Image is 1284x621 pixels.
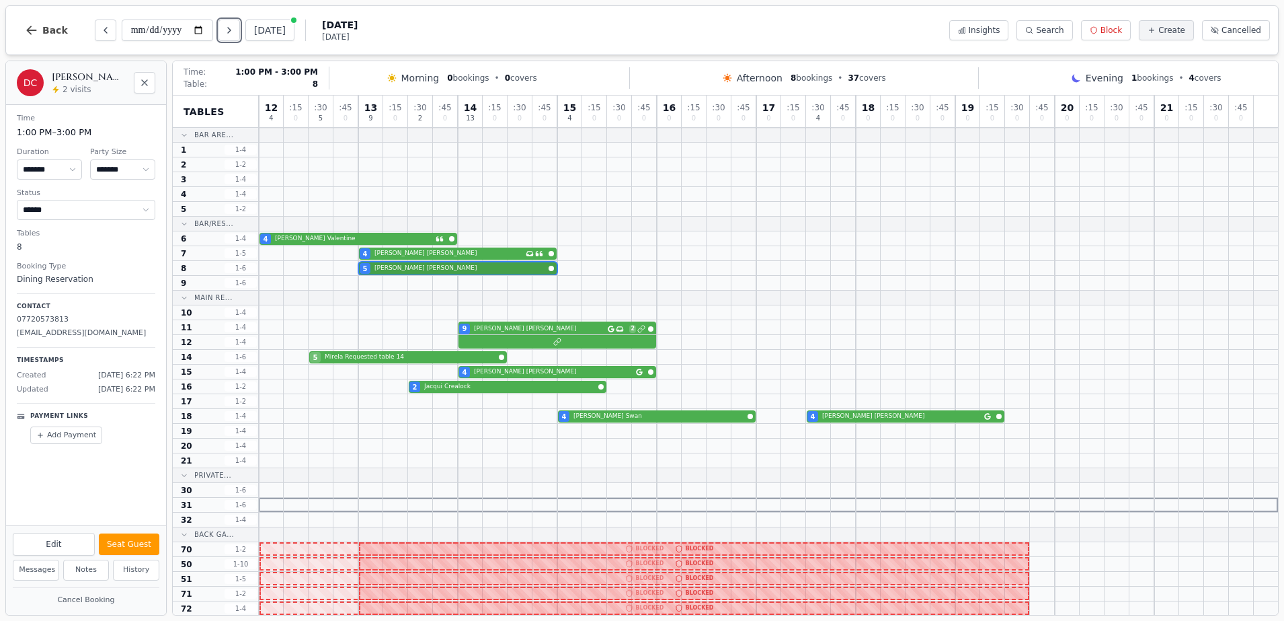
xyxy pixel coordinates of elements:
span: 0 [990,115,994,122]
span: covers [848,73,885,83]
span: [PERSON_NAME] [PERSON_NAME] [822,412,981,421]
span: [DATE] [322,32,358,42]
span: : 15 [1085,104,1098,112]
span: [PERSON_NAME] [PERSON_NAME] [374,249,523,258]
span: 20 [1061,103,1074,112]
span: 1 - 4 [225,367,257,377]
span: 1 - 4 [225,233,257,244]
button: Block [1081,20,1131,40]
span: 1 - 5 [225,248,257,258]
span: • [838,73,842,83]
button: Create [1139,20,1194,40]
span: 0 [741,115,746,122]
span: Time: [184,67,206,77]
dd: 8 [17,241,155,253]
span: • [1178,73,1183,83]
span: Create [1158,25,1185,36]
span: : 45 [538,104,551,112]
span: 9 [181,278,186,289]
span: : 15 [389,104,401,112]
span: 0 [344,115,348,122]
span: 0 [642,115,646,122]
span: Table: [184,79,207,89]
span: Afternoon [737,71,783,85]
span: [PERSON_NAME] [PERSON_NAME] [374,264,546,273]
span: 16 [663,103,676,112]
span: 0 [1239,115,1243,122]
span: 2 visits [63,84,91,95]
span: 5 [313,353,318,363]
span: Jacqui Crealock [424,382,596,392]
span: 15 [181,367,192,377]
p: Timestamps [17,356,155,365]
span: 5 [363,264,368,274]
span: bookings [791,73,832,83]
span: 14 [181,352,192,363]
dt: Booking Type [17,261,155,272]
span: Morning [401,71,440,85]
span: : 30 [1209,104,1222,112]
span: 8 [181,263,186,274]
span: : 30 [811,104,824,112]
span: 0 [965,115,969,122]
p: [EMAIL_ADDRESS][DOMAIN_NAME] [17,328,155,339]
span: 8 [791,73,796,83]
span: 37 [848,73,859,83]
span: 0 [505,73,510,83]
span: Back [42,26,68,35]
span: 12 [265,103,278,112]
span: 1 - 2 [225,204,257,214]
span: 0 [1189,115,1193,122]
span: [PERSON_NAME] [PERSON_NAME] [474,367,633,377]
span: 15 [563,103,576,112]
span: : 15 [289,104,302,112]
button: Notes [63,560,110,581]
span: [PERSON_NAME] Valentine [275,234,433,244]
span: 18 [862,103,875,112]
span: 0 [692,115,696,122]
span: : 15 [588,104,600,112]
span: 51 [181,574,192,585]
span: 4 [463,367,467,377]
span: 0 [791,115,795,122]
span: : 30 [712,104,725,112]
span: 1 - 4 [225,426,257,436]
button: [DATE] [245,20,294,41]
span: : 45 [438,104,451,112]
span: 1 - 6 [225,485,257,495]
button: Previous day [95,20,116,41]
span: Private... [194,470,231,480]
span: 1 - 4 [225,455,257,466]
span: : 45 [836,104,849,112]
span: 4 [181,189,186,200]
span: 1 - 4 [225,189,257,199]
span: 7 [181,248,186,259]
span: [PERSON_NAME] Swan [573,412,745,421]
span: 1:00 PM - 3:00 PM [235,67,318,77]
span: Block [1100,25,1122,36]
button: Messages [13,560,59,581]
span: 1 - 2 [225,544,257,554]
button: Search [1016,20,1072,40]
span: Cancelled [1221,25,1261,36]
span: 1 - 4 [225,411,257,421]
span: Bar Are... [194,130,233,140]
span: : 15 [886,104,899,112]
span: 21 [181,455,192,466]
span: 31 [181,500,192,511]
span: : 45 [339,104,352,112]
span: 4 [567,115,571,122]
span: 0 [667,115,671,122]
div: DC [17,69,44,96]
span: Tables [184,105,225,118]
span: 30 [181,485,192,496]
span: : 30 [413,104,426,112]
span: 1 - 2 [225,589,257,599]
dd: 1:00 PM – 3:00 PM [17,126,155,139]
span: : 15 [986,104,998,112]
span: 17 [181,396,192,407]
span: 5 [319,115,323,122]
span: [DATE] 6:22 PM [98,370,155,381]
span: 6 [181,233,186,244]
button: Seat Guest [99,534,159,555]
